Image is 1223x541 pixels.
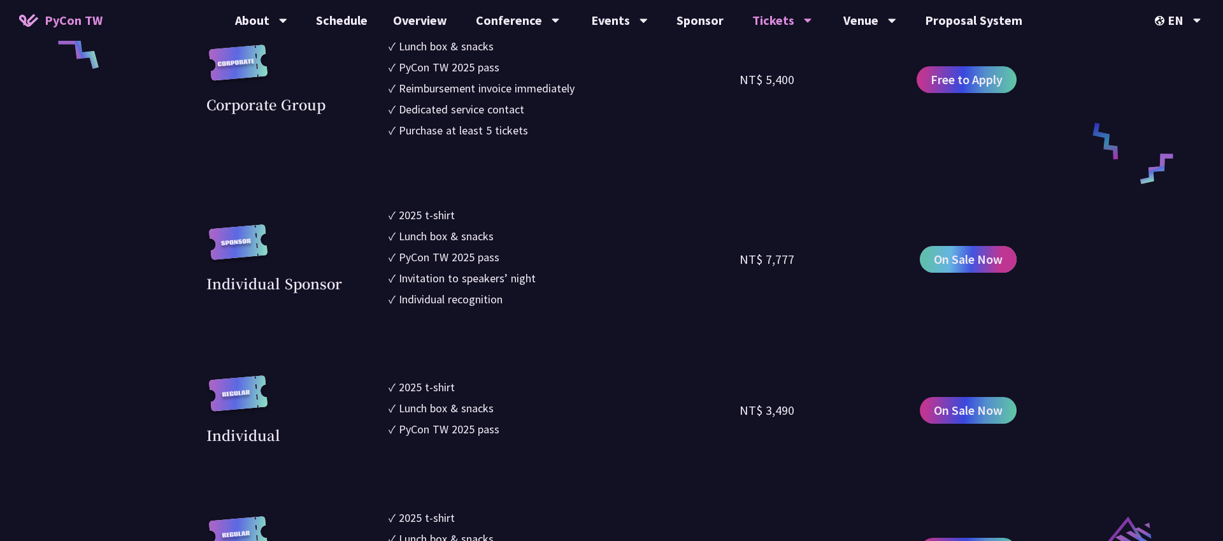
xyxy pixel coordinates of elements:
[399,270,536,287] div: Invitation to speakers’ night
[399,122,528,139] div: Purchase at least 5 tickets
[931,70,1003,89] span: Free to Apply
[389,122,740,139] li: ✓
[399,80,575,97] div: Reimbursement invoice immediately
[206,94,325,115] div: Corporate Group
[399,379,455,396] div: 2025 t-shirt
[19,14,38,27] img: Home icon of PyCon TW 2025
[389,206,740,224] li: ✓
[740,70,794,89] div: NT$ 5,400
[389,59,740,76] li: ✓
[740,401,794,420] div: NT$ 3,490
[389,400,740,417] li: ✓
[399,291,503,308] div: Individual recognition
[206,45,270,94] img: corporate.a587c14.svg
[934,250,1003,269] span: On Sale Now
[206,224,270,273] img: sponsor.43e6a3a.svg
[6,4,115,36] a: PyCon TW
[206,273,342,294] div: Individual Sponsor
[399,509,455,526] div: 2025 t-shirt
[45,11,103,30] span: PyCon TW
[1155,16,1168,25] img: Locale Icon
[389,38,740,55] li: ✓
[399,400,494,417] div: Lunch box & snacks
[389,421,740,438] li: ✓
[389,379,740,396] li: ✓
[206,424,280,445] div: Individual
[740,250,794,269] div: NT$ 7,777
[399,38,494,55] div: Lunch box & snacks
[389,80,740,97] li: ✓
[389,101,740,118] li: ✓
[389,291,740,308] li: ✓
[399,249,499,266] div: PyCon TW 2025 pass
[399,206,455,224] div: 2025 t-shirt
[389,227,740,245] li: ✓
[399,101,524,118] div: Dedicated service contact
[399,227,494,245] div: Lunch box & snacks
[389,249,740,266] li: ✓
[920,397,1017,424] a: On Sale Now
[399,59,499,76] div: PyCon TW 2025 pass
[389,509,740,526] li: ✓
[389,270,740,287] li: ✓
[920,246,1017,273] a: On Sale Now
[399,421,499,438] div: PyCon TW 2025 pass
[917,66,1017,93] a: Free to Apply
[934,401,1003,420] span: On Sale Now
[206,375,270,424] img: regular.8f272d9.svg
